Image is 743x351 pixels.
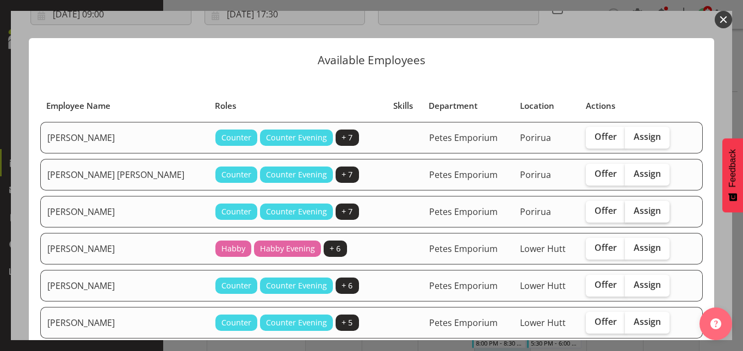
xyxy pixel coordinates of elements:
[40,307,209,338] td: [PERSON_NAME]
[595,205,617,216] span: Offer
[221,243,245,255] span: Habby
[266,132,327,144] span: Counter Evening
[429,317,498,329] span: Petes Emporium
[595,131,617,142] span: Offer
[595,279,617,290] span: Offer
[40,196,209,227] td: [PERSON_NAME]
[266,169,327,181] span: Counter Evening
[634,316,661,327] span: Assign
[429,243,498,255] span: Petes Emporium
[266,206,327,218] span: Counter Evening
[520,206,551,218] span: Porirua
[429,280,498,292] span: Petes Emporium
[586,100,615,112] span: Actions
[520,100,554,112] span: Location
[40,159,209,190] td: [PERSON_NAME] [PERSON_NAME]
[40,54,703,66] p: Available Employees
[728,149,738,187] span: Feedback
[634,131,661,142] span: Assign
[520,243,566,255] span: Lower Hutt
[595,316,617,327] span: Offer
[429,169,498,181] span: Petes Emporium
[221,280,251,292] span: Counter
[221,206,251,218] span: Counter
[215,100,236,112] span: Roles
[520,132,551,144] span: Porirua
[429,206,498,218] span: Petes Emporium
[221,132,251,144] span: Counter
[342,280,352,292] span: + 6
[429,132,498,144] span: Petes Emporium
[634,168,661,179] span: Assign
[40,233,209,264] td: [PERSON_NAME]
[221,169,251,181] span: Counter
[342,169,352,181] span: + 7
[520,169,551,181] span: Porirua
[221,317,251,329] span: Counter
[710,318,721,329] img: help-xxl-2.png
[634,205,661,216] span: Assign
[634,279,661,290] span: Assign
[520,280,566,292] span: Lower Hutt
[634,242,661,253] span: Assign
[342,206,352,218] span: + 7
[393,100,413,112] span: Skills
[595,168,617,179] span: Offer
[342,132,352,144] span: + 7
[520,317,566,329] span: Lower Hutt
[342,317,352,329] span: + 5
[266,317,327,329] span: Counter Evening
[260,243,315,255] span: Habby Evening
[722,138,743,212] button: Feedback - Show survey
[46,100,110,112] span: Employee Name
[266,280,327,292] span: Counter Evening
[330,243,340,255] span: + 6
[595,242,617,253] span: Offer
[40,270,209,301] td: [PERSON_NAME]
[40,122,209,153] td: [PERSON_NAME]
[429,100,478,112] span: Department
